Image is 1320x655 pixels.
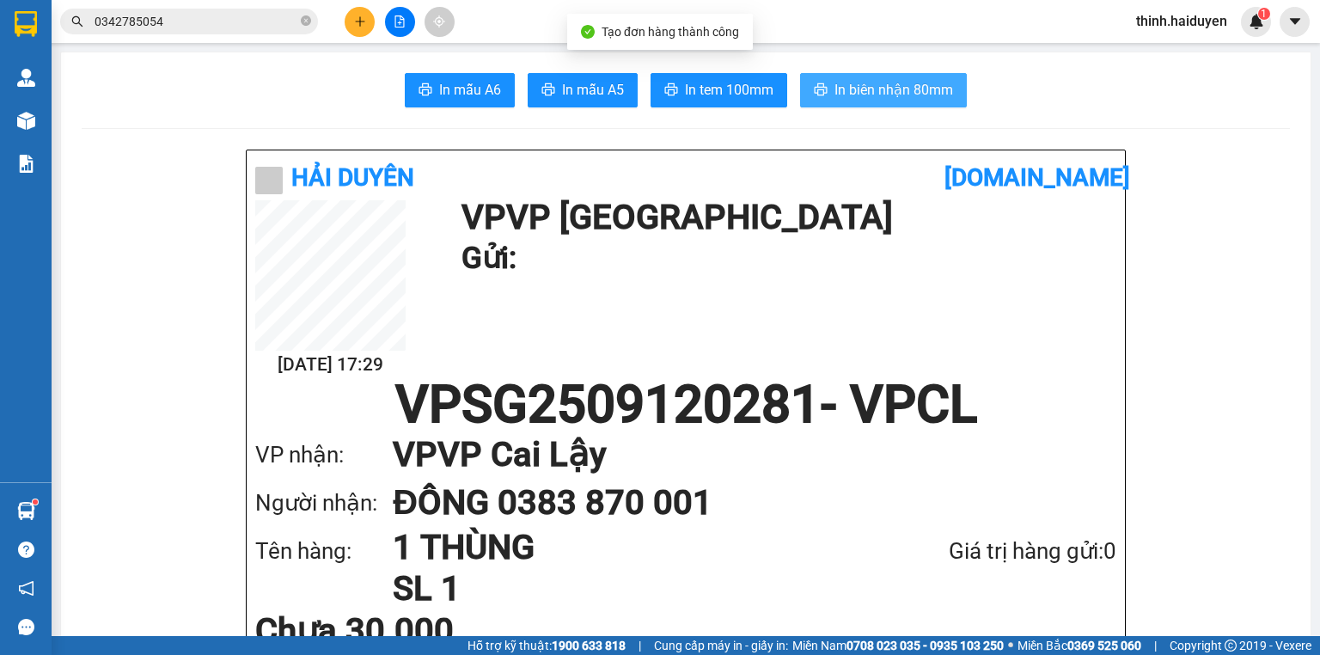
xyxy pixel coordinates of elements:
div: VP nhận: [255,438,393,473]
span: close-circle [301,15,311,26]
span: Miền Nam [792,636,1004,655]
span: message [18,619,34,635]
span: printer [664,83,678,99]
h1: VP VP Cai Lậy [393,431,1082,479]
input: Tìm tên, số ĐT hoặc mã đơn [95,12,297,31]
span: printer [814,83,828,99]
button: printerIn mẫu A6 [405,73,515,107]
h1: Gửi: [461,235,1108,282]
strong: 0369 525 060 [1067,639,1141,652]
img: warehouse-icon [17,69,35,87]
span: check-circle [581,25,595,39]
b: Ngã 3 An Cư, KĐT An Thạnh [119,95,203,127]
span: ⚪️ [1008,642,1013,649]
span: In mẫu A6 [439,79,501,101]
h1: VPSG2509120281 - VPCL [255,379,1116,431]
span: In tem 100mm [685,79,773,101]
li: VP VP [GEOGRAPHIC_DATA] [9,73,119,130]
span: caret-down [1287,14,1303,29]
span: notification [18,580,34,597]
strong: 1900 633 818 [552,639,626,652]
span: Tạo đơn hàng thành công [602,25,739,39]
h1: 1 THÙNG [393,527,858,568]
h2: [DATE] 17:29 [255,351,406,379]
button: printerIn biên nhận 80mm [800,73,967,107]
button: printerIn tem 100mm [651,73,787,107]
div: Giá trị hàng gửi: 0 [858,534,1116,569]
h1: VP VP [GEOGRAPHIC_DATA] [461,200,1108,235]
h1: ĐÔNG 0383 870 001 [393,479,1082,527]
span: search [71,15,83,28]
span: 1 [1261,8,1267,20]
img: logo-vxr [15,11,37,37]
span: aim [433,15,445,28]
span: | [639,636,641,655]
span: printer [541,83,555,99]
button: file-add [385,7,415,37]
strong: 0708 023 035 - 0935 103 250 [846,639,1004,652]
b: [DOMAIN_NAME] [944,163,1130,192]
span: file-add [394,15,406,28]
img: warehouse-icon [17,502,35,520]
span: close-circle [301,14,311,30]
span: thinh.haiduyen [1122,10,1241,32]
li: VP VP An Cư [119,73,229,92]
span: printer [419,83,432,99]
span: copyright [1225,640,1237,652]
button: aim [425,7,455,37]
span: In mẫu A5 [562,79,624,101]
img: solution-icon [17,155,35,173]
span: question-circle [18,542,34,558]
img: icon-new-feature [1249,14,1264,29]
button: printerIn mẫu A5 [528,73,638,107]
span: Miền Bắc [1017,636,1141,655]
span: | [1154,636,1157,655]
h1: SL 1 [393,568,858,609]
button: plus [345,7,375,37]
sup: 1 [1258,8,1270,20]
div: Người nhận: [255,486,393,521]
span: environment [119,95,131,107]
span: plus [354,15,366,28]
div: Tên hàng: [255,534,393,569]
span: Hỗ trợ kỹ thuật: [467,636,626,655]
div: Chưa 30.000 [255,614,540,648]
span: In biên nhận 80mm [834,79,953,101]
li: Hải Duyên [9,9,249,41]
b: Hải Duyên [291,163,414,192]
button: caret-down [1280,7,1310,37]
img: warehouse-icon [17,112,35,130]
sup: 1 [33,499,38,505]
span: Cung cấp máy in - giấy in: [654,636,788,655]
